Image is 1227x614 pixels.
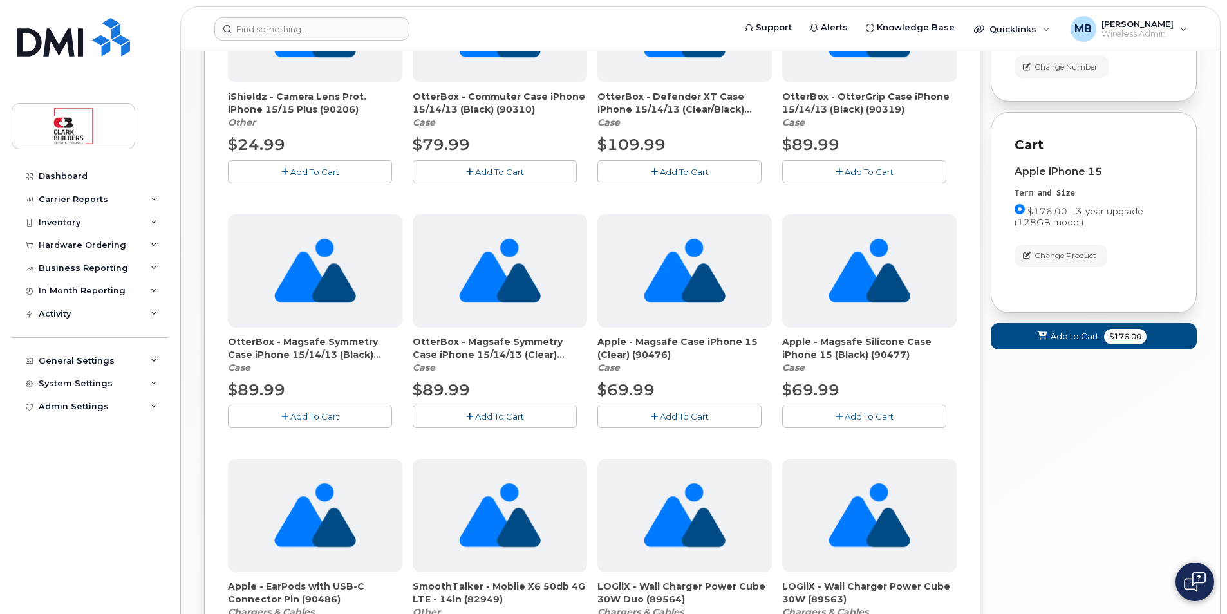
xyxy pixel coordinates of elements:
[597,160,762,183] button: Add To Cart
[845,411,894,422] span: Add To Cart
[228,90,402,116] span: iShieldz - Camera Lens Prot. iPhone 15/15 Plus (90206)
[1015,206,1143,227] span: $176.00 - 3-year upgrade (128GB model)
[597,362,620,373] em: Case
[782,335,957,374] div: Apple - Magsafe Silicone Case iPhone 15 (Black) (90477)
[965,16,1059,42] div: Quicklinks
[413,362,435,373] em: Case
[801,15,857,41] a: Alerts
[644,214,726,328] img: no_image_found-2caef05468ed5679b831cfe6fc140e25e0c280774317ffc20a367ab7fd17291e.png
[475,411,524,422] span: Add To Cart
[290,411,339,422] span: Add To Cart
[413,90,587,116] span: OtterBox - Commuter Case iPhone 15/14/13 (Black) (90310)
[877,21,955,34] span: Knowledge Base
[597,405,762,427] button: Add To Cart
[413,160,577,183] button: Add To Cart
[782,380,839,399] span: $69.99
[413,135,470,154] span: $79.99
[1101,29,1174,39] span: Wireless Admin
[782,580,957,606] span: LOGiiX - Wall Charger Power Cube 30W (89563)
[214,17,409,41] input: Find something...
[845,167,894,177] span: Add To Cart
[413,335,587,361] span: OtterBox - Magsafe Symmetry Case iPhone 15/14/13 (Clear) (90315)
[756,21,792,34] span: Support
[991,323,1197,349] button: Add to Cart $176.00
[597,335,772,361] span: Apple - Magsafe Case iPhone 15 (Clear) (90476)
[413,580,587,606] span: SmoothTalker - Mobile X6 50db 4G LTE - 14in (82949)
[413,116,435,128] em: Case
[782,160,946,183] button: Add To Cart
[1074,21,1092,37] span: MB
[597,116,620,128] em: Case
[1051,330,1099,342] span: Add to Cart
[821,21,848,34] span: Alerts
[228,380,285,399] span: $89.99
[228,116,256,128] em: Other
[1015,166,1173,178] div: Apple iPhone 15
[228,335,402,374] div: OtterBox - Magsafe Symmetry Case iPhone 15/14/13 (Black) (90314)
[736,15,801,41] a: Support
[228,335,402,361] span: OtterBox - Magsafe Symmetry Case iPhone 15/14/13 (Black) (90314)
[1184,572,1206,592] img: Open chat
[660,167,709,177] span: Add To Cart
[1015,204,1025,214] input: $176.00 - 3-year upgrade (128GB model)
[782,335,957,361] span: Apple - Magsafe Silicone Case iPhone 15 (Black) (90477)
[1101,19,1174,29] span: [PERSON_NAME]
[1015,245,1107,267] button: Change Product
[597,335,772,374] div: Apple - Magsafe Case iPhone 15 (Clear) (90476)
[459,459,541,572] img: no_image_found-2caef05468ed5679b831cfe6fc140e25e0c280774317ffc20a367ab7fd17291e.png
[829,214,910,328] img: no_image_found-2caef05468ed5679b831cfe6fc140e25e0c280774317ffc20a367ab7fd17291e.png
[274,214,356,328] img: no_image_found-2caef05468ed5679b831cfe6fc140e25e0c280774317ffc20a367ab7fd17291e.png
[989,24,1036,34] span: Quicklinks
[782,135,839,154] span: $89.99
[228,580,402,606] span: Apple - EarPods with USB-C Connector Pin (90486)
[1015,55,1109,78] button: Change Number
[644,459,726,572] img: no_image_found-2caef05468ed5679b831cfe6fc140e25e0c280774317ffc20a367ab7fd17291e.png
[782,116,805,128] em: Case
[228,405,392,427] button: Add To Cart
[413,405,577,427] button: Add To Cart
[1035,61,1098,73] span: Change Number
[782,405,946,427] button: Add To Cart
[782,90,957,116] span: OtterBox - OtterGrip Case iPhone 15/14/13 (Black) (90319)
[228,362,250,373] em: Case
[660,411,709,422] span: Add To Cart
[290,167,339,177] span: Add To Cart
[413,380,470,399] span: $89.99
[413,335,587,374] div: OtterBox - Magsafe Symmetry Case iPhone 15/14/13 (Clear) (90315)
[597,90,772,129] div: OtterBox - Defender XT Case iPhone 15/14/13 (Clear/Black) (90313)
[1104,329,1147,344] span: $176.00
[475,167,524,177] span: Add To Cart
[228,160,392,183] button: Add To Cart
[782,90,957,129] div: OtterBox - OtterGrip Case iPhone 15/14/13 (Black) (90319)
[228,90,402,129] div: iShieldz - Camera Lens Prot. iPhone 15/15 Plus (90206)
[597,135,666,154] span: $109.99
[597,580,772,606] span: LOGiiX - Wall Charger Power Cube 30W Duo (89564)
[829,459,910,572] img: no_image_found-2caef05468ed5679b831cfe6fc140e25e0c280774317ffc20a367ab7fd17291e.png
[1015,136,1173,154] p: Cart
[413,90,587,129] div: OtterBox - Commuter Case iPhone 15/14/13 (Black) (90310)
[857,15,964,41] a: Knowledge Base
[228,135,285,154] span: $24.99
[597,380,655,399] span: $69.99
[1015,188,1173,199] div: Term and Size
[274,459,356,572] img: no_image_found-2caef05468ed5679b831cfe6fc140e25e0c280774317ffc20a367ab7fd17291e.png
[1035,250,1096,261] span: Change Product
[459,214,541,328] img: no_image_found-2caef05468ed5679b831cfe6fc140e25e0c280774317ffc20a367ab7fd17291e.png
[1062,16,1196,42] div: Matthew Buttrey
[782,362,805,373] em: Case
[597,90,772,116] span: OtterBox - Defender XT Case iPhone 15/14/13 (Clear/Black) (90313)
